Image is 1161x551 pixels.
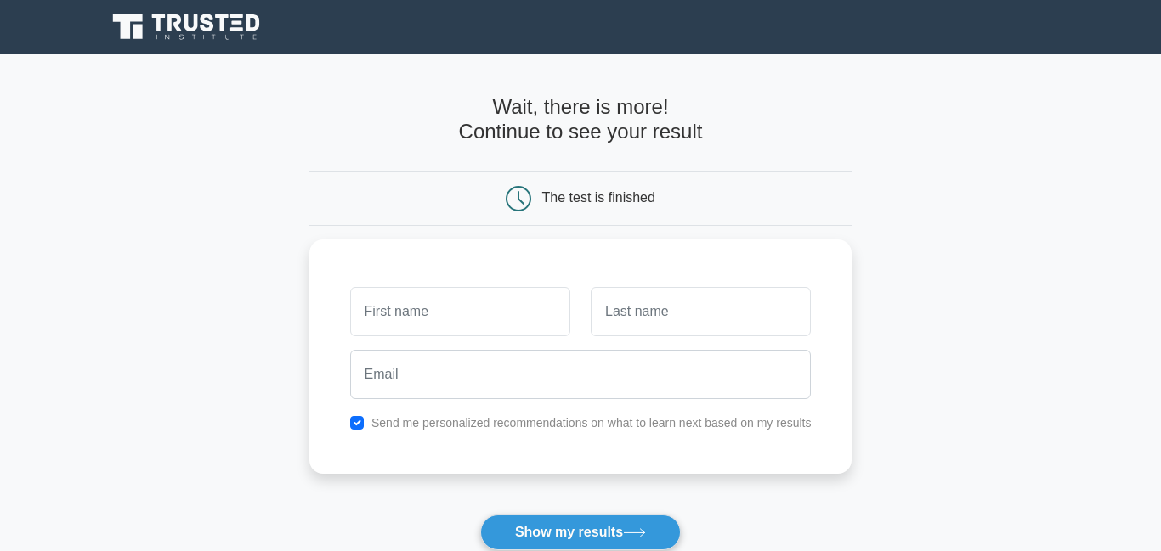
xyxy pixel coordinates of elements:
[371,416,812,430] label: Send me personalized recommendations on what to learn next based on my results
[350,287,570,336] input: First name
[309,95,852,144] h4: Wait, there is more! Continue to see your result
[480,514,681,550] button: Show my results
[350,350,812,399] input: Email
[591,287,811,336] input: Last name
[542,190,655,205] div: The test is finished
